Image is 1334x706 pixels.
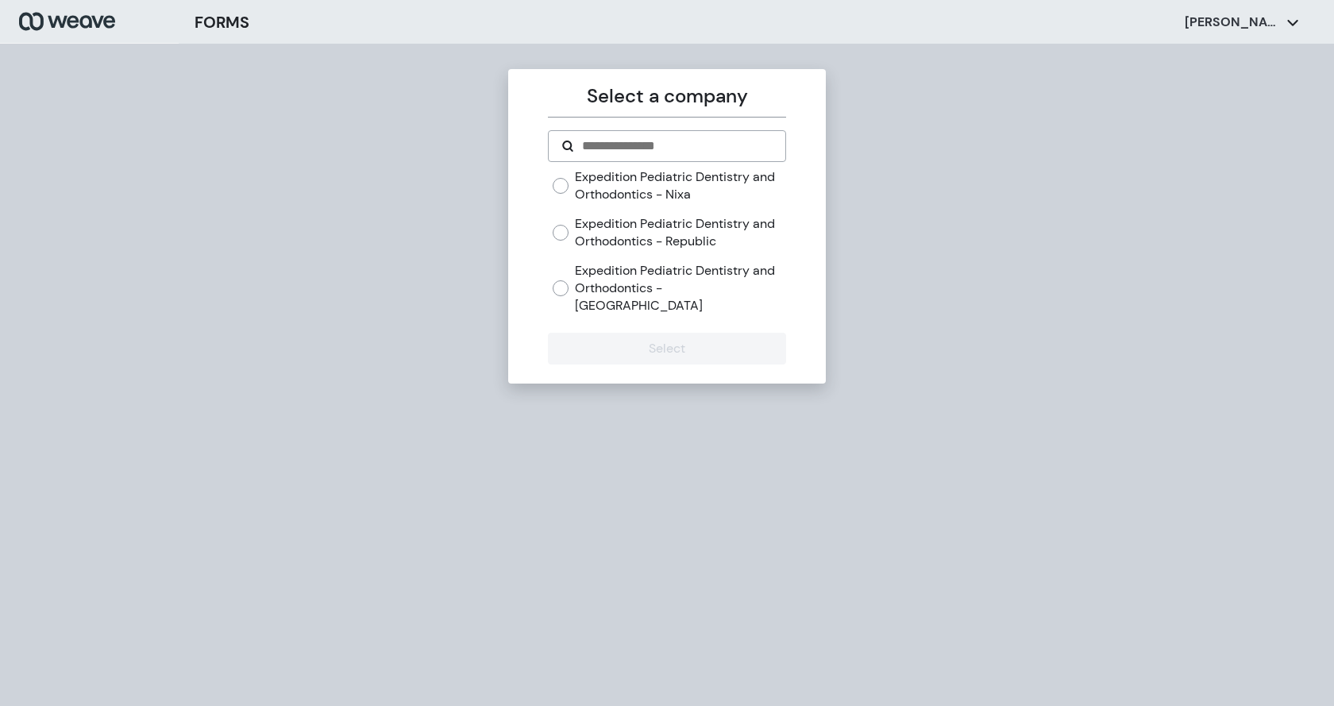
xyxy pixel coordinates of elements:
[575,262,785,314] label: Expedition Pediatric Dentistry and Orthodontics - [GEOGRAPHIC_DATA]
[580,137,772,156] input: Search
[575,215,785,249] label: Expedition Pediatric Dentistry and Orthodontics - Republic
[548,333,785,365] button: Select
[548,82,785,110] p: Select a company
[575,168,785,203] label: Expedition Pediatric Dentistry and Orthodontics - Nixa
[1185,14,1280,31] p: [PERSON_NAME]
[195,10,249,34] h3: FORMS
